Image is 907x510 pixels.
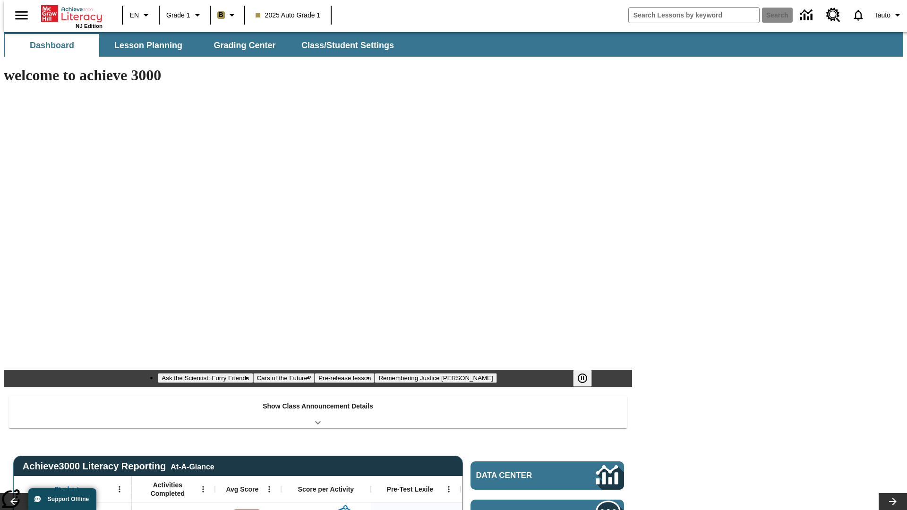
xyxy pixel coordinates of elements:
span: Activities Completed [137,481,199,498]
button: Language: EN, Select a language [126,7,156,24]
button: Open side menu [8,1,35,29]
a: Home [41,4,103,23]
div: Home [41,3,103,29]
div: SubNavbar [4,34,402,57]
span: EN [130,10,139,20]
div: SubNavbar [4,32,903,57]
p: Show Class Announcement Details [263,401,373,411]
button: Profile/Settings [871,7,907,24]
span: Achieve3000 Literacy Reporting [23,461,214,472]
span: Student [54,485,79,493]
span: Tauto [874,10,890,20]
span: Support Offline [48,496,89,502]
button: Open Menu [442,482,456,496]
button: Open Menu [262,482,276,496]
button: Grade: Grade 1, Select a grade [163,7,207,24]
a: Data Center [471,461,624,490]
a: Data Center [795,2,821,28]
button: Support Offline [28,488,96,510]
h1: welcome to achieve 3000 [4,67,632,84]
button: Open Menu [196,482,210,496]
button: Slide 4 Remembering Justice O'Connor [375,373,496,383]
button: Lesson Planning [101,34,196,57]
a: Resource Center, Will open in new tab [821,2,846,28]
span: Data Center [476,471,565,480]
button: Class/Student Settings [294,34,402,57]
a: Notifications [846,3,871,27]
button: Slide 3 Pre-release lesson [315,373,375,383]
button: Pause [573,370,592,387]
span: Score per Activity [298,485,354,493]
input: search field [629,8,759,23]
span: Avg Score [226,485,258,493]
span: NJ Edition [76,23,103,29]
button: Slide 1 Ask the Scientist: Furry Friends [158,373,253,383]
button: Open Menu [112,482,127,496]
span: 2025 Auto Grade 1 [256,10,321,20]
span: B [219,9,223,21]
button: Lesson carousel, Next [879,493,907,510]
button: Grading Center [197,34,292,57]
button: Slide 2 Cars of the Future? [253,373,315,383]
button: Boost Class color is light brown. Change class color [214,7,241,24]
span: Pre-Test Lexile [387,485,434,493]
button: Dashboard [5,34,99,57]
div: Pause [573,370,601,387]
div: At-A-Glance [171,461,214,471]
div: Show Class Announcement Details [9,396,627,428]
span: Grade 1 [166,10,190,20]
